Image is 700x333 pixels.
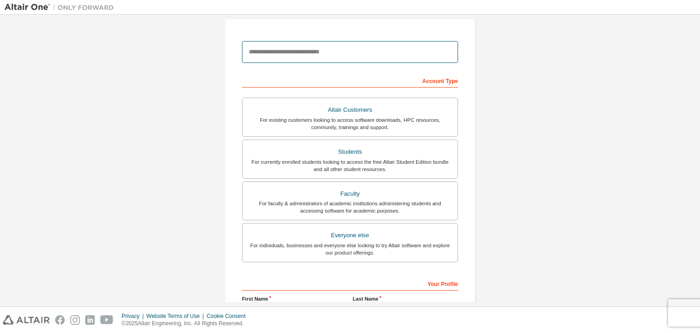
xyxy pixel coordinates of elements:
div: Students [248,146,452,158]
label: First Name [242,295,347,302]
div: Website Terms of Use [146,312,206,320]
p: © 2025 Altair Engineering, Inc. All Rights Reserved. [122,320,251,328]
div: Everyone else [248,229,452,242]
div: Altair Customers [248,104,452,116]
div: Faculty [248,187,452,200]
img: Altair One [5,3,118,12]
div: For currently enrolled students looking to access the free Altair Student Edition bundle and all ... [248,158,452,173]
label: Last Name [353,295,458,302]
div: For individuals, businesses and everyone else looking to try Altair software and explore our prod... [248,242,452,256]
div: For existing customers looking to access software downloads, HPC resources, community, trainings ... [248,116,452,131]
div: Your Profile [242,276,458,291]
img: facebook.svg [55,315,65,325]
img: altair_logo.svg [3,315,50,325]
div: For faculty & administrators of academic institutions administering students and accessing softwa... [248,200,452,214]
div: Cookie Consent [206,312,251,320]
img: youtube.svg [100,315,113,325]
div: Privacy [122,312,146,320]
img: instagram.svg [70,315,80,325]
div: Account Type [242,73,458,88]
img: linkedin.svg [85,315,95,325]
